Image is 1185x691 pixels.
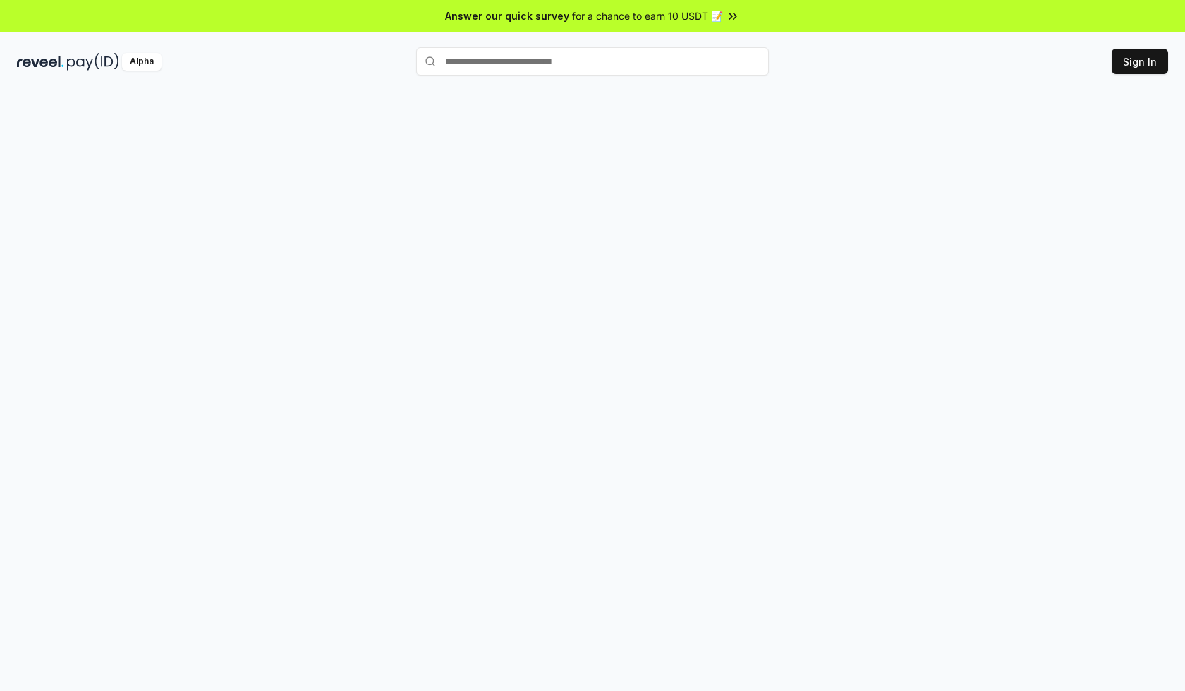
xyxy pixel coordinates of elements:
[1112,49,1168,74] button: Sign In
[445,8,569,23] span: Answer our quick survey
[67,53,119,71] img: pay_id
[17,53,64,71] img: reveel_dark
[572,8,723,23] span: for a chance to earn 10 USDT 📝
[122,53,162,71] div: Alpha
